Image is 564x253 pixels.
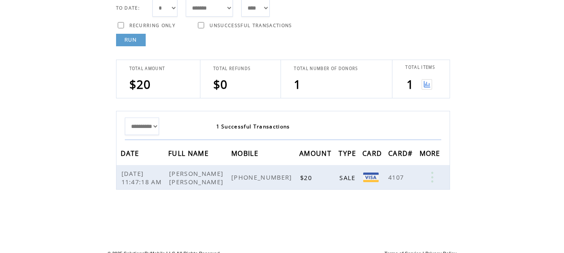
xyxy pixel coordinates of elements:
span: $0 [213,76,228,92]
span: TOTAL REFUNDS [213,66,250,71]
span: TOTAL ITEMS [405,65,435,70]
img: View graph [422,79,432,90]
span: CARD [362,147,384,162]
a: AMOUNT [299,150,334,155]
a: CARD# [388,150,415,155]
span: TOTAL AMOUNT [129,66,165,71]
span: TOTAL NUMBER OF DONORS [294,66,358,71]
span: [DATE] 11:47:18 AM [121,169,164,186]
span: UNSUCCESSFUL TRANSACTIONS [210,23,292,28]
a: DATE [121,150,142,155]
img: Visa [363,173,379,182]
span: SALE [339,173,357,182]
span: MOBILE [231,147,261,162]
span: 1 [407,76,414,92]
a: FULL NAME [168,150,211,155]
a: MOBILE [231,150,261,155]
span: $20 [129,76,151,92]
span: 4107 [388,173,406,181]
a: CARD [362,150,384,155]
a: RUN [116,34,146,46]
span: $20 [300,173,314,182]
span: [PHONE_NUMBER] [231,173,294,181]
a: TYPE [339,150,358,155]
span: TYPE [339,147,358,162]
span: FULL NAME [168,147,211,162]
span: [PERSON_NAME] [PERSON_NAME] [169,169,225,186]
span: AMOUNT [299,147,334,162]
span: TO DATE: [116,5,140,11]
span: 1 Successful Transactions [216,123,290,130]
span: MORE [420,147,443,162]
span: CARD# [388,147,415,162]
span: DATE [121,147,142,162]
span: 1 [294,76,301,92]
span: RECURRING ONLY [129,23,176,28]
